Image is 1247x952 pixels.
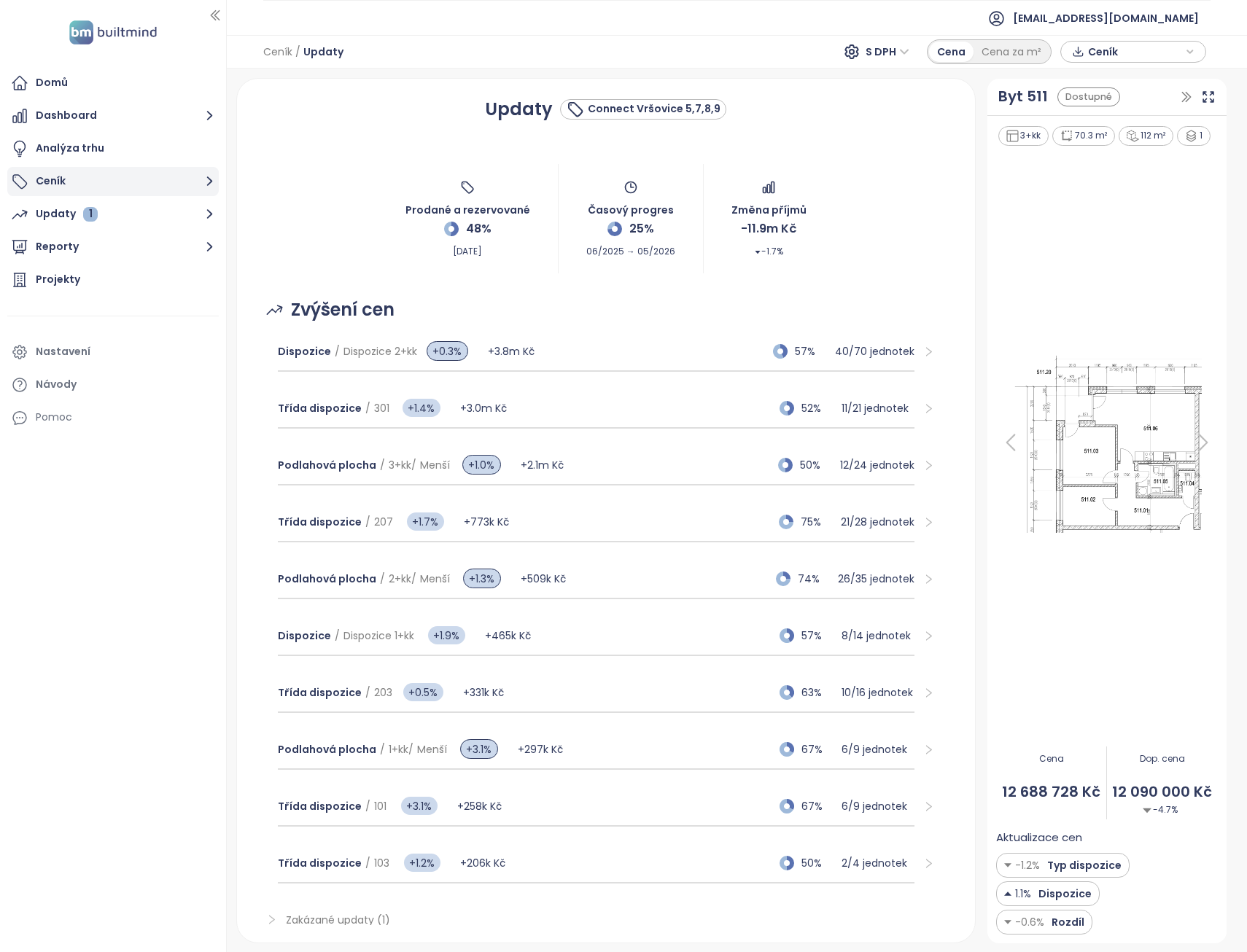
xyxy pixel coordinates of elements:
p: 8 / 14 jednotek [842,628,914,644]
span: 203 [374,685,392,700]
span: / [365,685,370,700]
img: Floor plan [996,348,1218,538]
span: S DPH [866,41,909,63]
p: 10 / 16 jednotek [842,684,914,701]
p: 6 / 9 jednotek [842,798,914,814]
span: +1.9% [428,626,465,644]
span: Třída dispozice [278,515,362,529]
span: +1.3% [463,569,501,588]
span: Třída dispozice [278,401,362,415]
span: right [923,744,934,755]
span: Cena [996,752,1106,766]
div: Projekty [36,270,80,289]
span: right [923,574,934,585]
span: 75% [801,514,833,530]
span: Podlahová plocha [278,458,376,472]
span: -4.7% [1143,803,1178,817]
span: / [365,799,370,814]
div: Analýza trhu [36,139,104,157]
span: 1.1% [1015,886,1031,902]
img: Decrease [1004,886,1011,902]
button: Dashboard [7,101,219,130]
span: +0.3% [427,341,468,361]
span: Dispozice [278,344,331,359]
span: +3.1% [460,739,498,759]
span: 63% [801,684,834,701]
span: / [365,856,370,870]
img: Decrease [1004,914,1011,930]
span: / [365,515,370,529]
span: [EMAIL_ADDRESS][DOMAIN_NAME] [1013,1,1199,36]
span: +331k Kč [463,685,504,700]
span: / [380,742,385,757]
span: 52% [801,400,834,416]
a: Návody [7,370,219,399]
span: Ceník [1088,41,1182,63]
span: Změna příjmů [731,195,807,218]
span: 12 090 000 Kč [1107,781,1217,803]
span: Časový progres [588,195,674,218]
span: / [380,571,385,586]
span: Menší [420,571,450,586]
button: Ceník [7,167,219,196]
span: Typ dispozice [1044,857,1122,873]
span: / [365,401,370,415]
span: right [923,631,934,641]
span: Ceník [263,39,292,65]
img: Decrease [1004,857,1011,873]
div: Pomoc [36,408,72,426]
span: -1.7% [754,238,783,259]
div: Nastavení [36,343,90,361]
span: Dispozice [278,628,331,643]
span: 67% [801,798,834,814]
span: 1+kk [389,742,408,757]
span: Třída dispozice [278,856,362,870]
span: 57% [795,343,827,359]
span: 06/2025 → 05/2026 [586,238,675,259]
div: Updaty [36,205,98,223]
span: 207 [374,515,393,529]
span: Zakázané updaty (1) [286,913,390,927]
span: / [411,458,416,472]
span: 25% [629,219,654,238]
div: 112 m² [1119,126,1174,146]
span: +206k Kč [460,856,505,870]
div: Pomoc [7,403,219,432]
p: 40 / 70 jednotek [835,343,914,359]
span: +1.2% [404,854,440,872]
span: +258k Kč [457,799,502,814]
div: Návody [36,375,77,394]
span: / [335,344,340,359]
span: 67% [801,741,834,757]
p: 11 / 21 jednotek [842,400,914,416]
span: -11.9m Kč [741,219,796,238]
span: 2+kk [389,571,411,586]
span: Rozdíl [1048,914,1084,930]
span: right [923,687,934,698]
span: +1.0% [462,455,501,475]
span: Dispozice 2+kk [343,344,417,359]
span: right [266,914,277,925]
div: 70.3 m² [1052,126,1115,146]
div: 3+kk [998,126,1049,146]
span: / [335,628,340,643]
span: right [923,403,934,414]
span: Třída dispozice [278,685,362,700]
span: +465k Kč [485,628,531,643]
span: +1.4% [403,399,440,417]
span: / [295,39,300,65]
span: 12 688 728 Kč [996,781,1106,803]
div: Byt 511 [998,85,1048,108]
span: +297k Kč [518,742,563,757]
span: right [923,346,934,357]
span: Menší [420,458,450,472]
a: Analýza trhu [7,134,219,163]
div: Domů [36,74,68,92]
span: -1.2% [1015,857,1040,873]
p: 2 / 4 jednotek [842,855,914,871]
div: 1 [83,207,98,222]
p: 12 / 24 jednotek [840,457,914,473]
span: / [380,458,385,472]
span: Dispozice [1035,886,1092,902]
span: +1.7% [407,512,444,531]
